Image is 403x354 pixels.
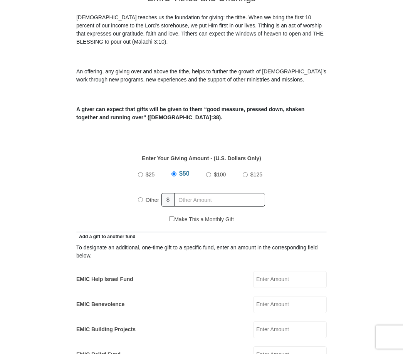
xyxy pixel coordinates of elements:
input: Enter Amount [253,271,327,288]
p: An offering, any giving over and above the tithe, helps to further the growth of [DEMOGRAPHIC_DAT... [76,68,327,84]
span: $125 [250,171,262,178]
span: Other [146,197,159,203]
span: $100 [214,171,226,178]
label: EMIC Help Israel Fund [76,275,133,283]
input: Make This a Monthly Gift [169,216,174,221]
label: EMIC Building Projects [76,325,136,334]
span: Add a gift to another fund [76,234,136,239]
input: Other Amount [174,193,265,207]
input: Enter Amount [253,296,327,313]
input: Enter Amount [253,321,327,338]
strong: Enter Your Giving Amount - (U.S. Dollars Only) [142,155,261,161]
span: $ [161,193,175,207]
b: A giver can expect that gifts will be given to them “good measure, pressed down, shaken together ... [76,106,304,120]
div: To designate an additional, one-time gift to a specific fund, enter an amount in the correspondin... [76,244,327,260]
span: $50 [179,170,190,177]
label: Make This a Monthly Gift [169,215,234,224]
span: $25 [146,171,154,178]
label: EMIC Benevolence [76,300,124,308]
p: [DEMOGRAPHIC_DATA] teaches us the foundation for giving: the tithe. When we bring the first 10 pe... [76,14,327,46]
